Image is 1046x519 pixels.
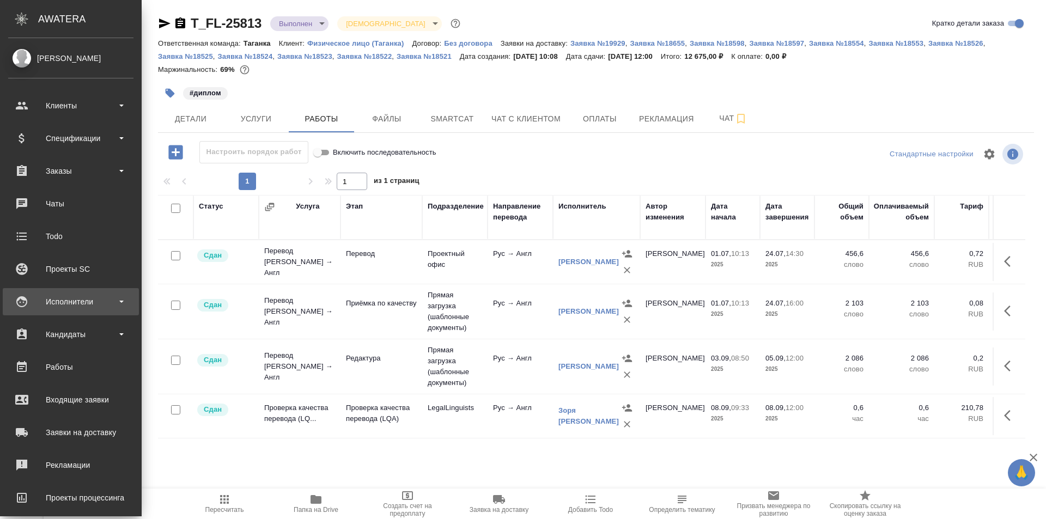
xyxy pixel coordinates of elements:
td: Рус → Англ [488,243,553,281]
p: Редактура [346,353,417,364]
p: Договор: [412,39,444,47]
p: , [983,39,988,47]
button: Скопировать ссылку на оценку заказа [819,489,911,519]
span: Включить последовательность [333,147,436,158]
span: Кратко детали заказа [932,18,1004,29]
p: 08.09, [765,404,786,412]
p: 24.07, [765,299,786,307]
button: Скопировать ссылку [174,17,187,30]
p: Без договора [444,39,501,47]
p: Дата создания: [460,52,513,60]
button: Выполнен [276,19,315,28]
div: Проекты SC [8,261,133,277]
p: 12:00 [786,354,804,362]
a: [PERSON_NAME] [558,258,619,266]
p: 2025 [765,413,809,424]
div: Дата завершения [765,201,809,223]
p: [DATE] 10:08 [513,52,566,60]
p: 0,6 [820,402,863,413]
span: 🙏 [1012,461,1031,484]
button: Здесь прячутся важные кнопки [998,353,1024,379]
p: , [332,52,337,60]
p: Физическое лицо (Таганка) [307,39,412,47]
p: 2025 [711,309,755,320]
p: , [745,39,750,47]
p: 08:50 [731,354,749,362]
div: Клиенты [8,97,133,114]
p: Заявка №18521 [397,52,460,60]
div: Выполнен [270,16,329,31]
button: Удалить [619,262,635,278]
span: Чат с клиентом [491,112,561,126]
p: [DATE] 12:00 [608,52,661,60]
button: Определить тематику [636,489,728,519]
p: 2025 [765,259,809,270]
button: Здесь прячутся важные кнопки [998,248,1024,274]
button: Добавить Todo [545,489,636,519]
td: [PERSON_NAME] [640,243,706,281]
button: Здесь прячутся важные кнопки [998,298,1024,324]
p: RUB [940,413,983,424]
div: Менеджер проверил работу исполнителя, передает ее на следующий этап [196,402,253,417]
button: Назначить [619,350,635,367]
button: 3237.66 RUB; [238,63,252,77]
span: Рекламация [639,112,694,126]
td: Рус → Англ [488,347,553,386]
td: Рус → Англ [488,397,553,435]
div: Исполнитель [558,201,606,212]
a: Зоря [PERSON_NAME] [558,406,619,425]
p: Проверка качества перевода (LQA) [346,402,417,424]
button: Назначить [619,295,635,312]
span: Скопировать ссылку на оценку заказа [826,502,904,517]
p: 2 086 [874,353,929,364]
button: Заявка №18597 [749,38,804,49]
p: слово [820,309,863,320]
p: 0,72 [940,248,983,259]
a: Проекты SC [3,255,139,283]
span: Определить тематику [649,506,715,514]
p: 03.09, [711,354,731,362]
a: [PERSON_NAME] [558,362,619,370]
p: 2025 [711,413,755,424]
div: Исполнители [8,294,133,310]
td: Перевод [PERSON_NAME] → Англ [259,240,340,284]
span: Услуги [230,112,282,126]
td: Рус → Англ [488,292,553,331]
button: Заявка №18522 [337,51,392,62]
p: 10:13 [731,249,749,258]
p: слово [820,259,863,270]
p: RUB [940,364,983,375]
a: Todo [3,223,139,250]
p: 09:33 [731,404,749,412]
span: Папка на Drive [294,506,338,514]
p: Перевод [346,248,417,259]
span: Посмотреть информацию [1002,144,1025,164]
p: Заявка №18522 [337,52,392,60]
p: 0,6 [874,402,929,413]
div: Заказы [8,163,133,179]
div: Рекламации [8,457,133,473]
p: 0,08 [940,298,983,309]
div: Оплачиваемый объем [874,201,929,223]
button: Заявка №18523 [277,51,332,62]
span: Детали [165,112,217,126]
div: Услуга [296,201,319,212]
p: 2025 [765,309,809,320]
div: split button [887,146,976,163]
p: Заявка №18655 [630,39,685,47]
div: Спецификации [8,130,133,146]
p: 2 086 [820,353,863,364]
div: Выполнен [337,16,441,31]
p: 10:13 [731,299,749,307]
button: Скопировать ссылку для ЯМессенджера [158,17,171,30]
td: Проверка качества перевода (LQ... [259,397,340,435]
div: Кандидаты [8,326,133,343]
div: [PERSON_NAME] [8,52,133,64]
a: Заявки на доставку [3,419,139,446]
p: , [392,52,397,60]
td: [PERSON_NAME] [640,347,706,386]
p: , [685,39,690,47]
p: 24.07, [765,249,786,258]
span: Работы [295,112,348,126]
span: Файлы [361,112,413,126]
